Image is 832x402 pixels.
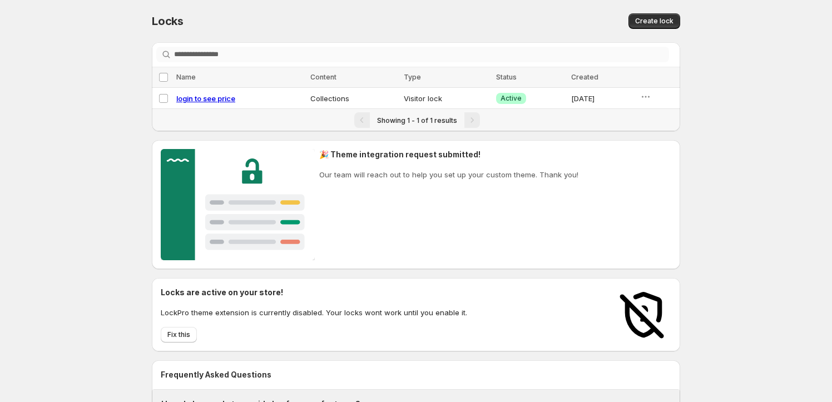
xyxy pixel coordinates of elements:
img: Customer support [161,149,315,260]
span: Active [501,94,522,103]
button: Create lock [628,13,680,29]
span: Created [571,73,598,81]
span: Locks [152,14,184,28]
nav: Pagination [152,108,680,131]
p: LockPro theme extension is currently disabled. Your locks wont work until you enable it. [161,307,467,318]
td: Visitor lock [400,88,493,109]
h2: Locks are active on your store! [161,287,467,298]
h2: 🎉 Theme integration request submitted! [319,149,578,160]
a: login to see price [176,94,235,103]
span: Fix this [167,330,190,339]
img: Locks disabled [616,287,671,343]
span: Content [310,73,336,81]
span: Showing 1 - 1 of 1 results [377,116,457,125]
span: Status [496,73,517,81]
td: Collections [307,88,400,109]
button: Fix this [161,327,197,343]
span: Create lock [635,17,673,26]
p: Our team will reach out to help you set up your custom theme. Thank you! [319,169,578,180]
td: [DATE] [568,88,637,109]
span: Name [176,73,196,81]
h2: Frequently Asked Questions [161,369,671,380]
span: Type [404,73,421,81]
